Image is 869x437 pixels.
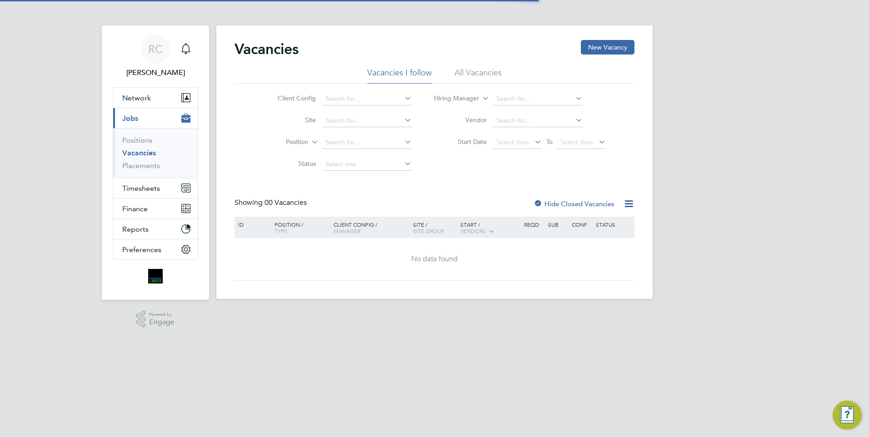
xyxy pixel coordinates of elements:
[322,136,412,149] input: Search for...
[122,184,160,193] span: Timesheets
[560,138,593,146] span: Select date
[434,116,487,124] label: Vendor
[122,149,156,157] a: Vacancies
[113,128,198,178] div: Jobs
[331,217,411,238] div: Client Config /
[113,67,198,78] span: Robyn Clarke
[264,116,316,124] label: Site
[411,217,459,238] div: Site /
[102,25,209,300] nav: Main navigation
[122,94,151,102] span: Network
[113,108,198,128] button: Jobs
[113,269,198,283] a: Go to home page
[113,199,198,218] button: Finance
[235,198,309,208] div: Showing
[434,138,487,146] label: Start Date
[569,217,593,232] div: Conf
[493,114,583,127] input: Search for...
[113,88,198,108] button: Network
[113,178,198,198] button: Timesheets
[236,254,633,264] div: No data found
[113,35,198,78] a: RC[PERSON_NAME]
[264,94,316,102] label: Client Config
[136,311,175,328] a: Powered byEngage
[493,93,583,105] input: Search for...
[148,43,163,55] span: RC
[322,93,412,105] input: Search for...
[236,217,268,232] div: ID
[544,136,555,148] span: To
[594,217,633,232] div: Status
[496,138,529,146] span: Select date
[458,217,522,239] div: Start /
[122,225,149,233] span: Reports
[275,227,287,234] span: Type
[148,269,163,283] img: bromak-logo-retina.png
[268,217,331,238] div: Position /
[265,198,307,207] span: 00 Vacancies
[264,159,316,168] label: Status
[460,227,486,234] span: Vendors
[149,318,175,326] span: Engage
[122,161,160,170] a: Placements
[427,94,479,103] label: Hiring Manager
[413,227,444,234] span: Site Group
[534,199,614,208] label: Hide Closed Vacancies
[122,245,161,254] span: Preferences
[322,114,412,127] input: Search for...
[122,114,138,123] span: Jobs
[522,217,545,232] div: Reqd
[334,227,360,234] span: Manager
[113,239,198,259] button: Preferences
[149,311,175,318] span: Powered by
[322,158,412,171] input: Select one
[256,138,308,147] label: Position
[122,136,152,144] a: Positions
[833,401,862,430] button: Engage Resource Center
[546,217,569,232] div: Sub
[581,40,634,55] button: New Vacancy
[454,67,502,84] li: All Vacancies
[113,219,198,239] button: Reports
[367,67,432,84] li: Vacancies I follow
[235,40,299,58] h2: Vacancies
[122,204,148,213] span: Finance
